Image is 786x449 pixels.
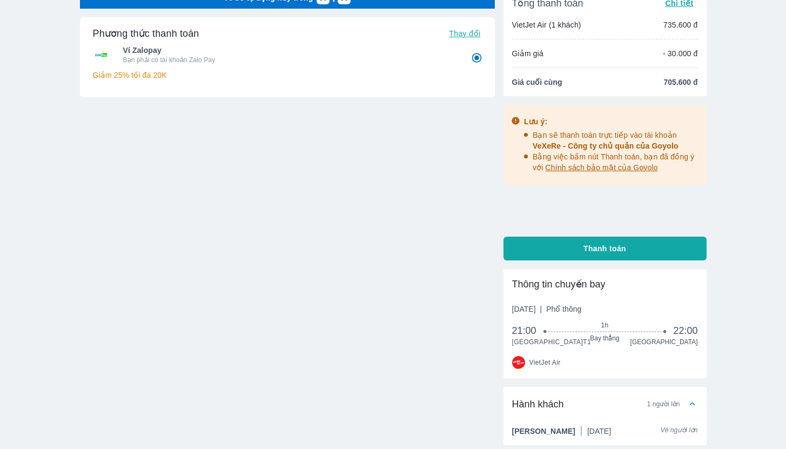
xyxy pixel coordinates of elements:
[503,237,707,260] button: Thanh toán
[663,77,697,88] span: 705.600 đ
[93,27,199,40] h6: Phương thức thanh toán
[533,151,699,173] p: Bằng việc bấm nút Thanh toán, bạn đã đồng ý với
[449,29,480,38] span: Thay đổi
[503,421,707,445] div: Hành khách1 người lớn
[503,387,707,421] div: Hành khách1 người lớn
[93,48,109,61] img: Ví Zalopay
[529,358,561,367] span: VietJet Air
[663,19,698,30] p: 735.600 đ
[123,45,456,56] span: Ví Zalopay
[512,324,546,337] span: 21:00
[663,48,698,59] p: - 30.000 đ
[512,48,543,59] p: Giảm giá
[93,70,482,81] p: Giảm 25% tối đa 20K
[540,305,542,313] span: |
[93,42,482,68] div: Ví ZalopayVí ZalopayBạn phải có tài khoản Zalo Pay
[524,116,699,127] div: Lưu ý:
[445,26,485,41] button: Thay đổi
[583,243,626,254] span: Thanh toán
[512,77,562,88] span: Giá cuối cùng
[512,278,698,291] div: Thông tin chuyến bay
[545,334,664,343] span: Bay thẳng
[647,400,680,408] span: 1 người lớn
[673,324,697,337] span: 22:00
[533,131,678,150] span: Bạn sẽ thanh toán trực tiếp vào tài khoản
[512,426,575,437] span: [PERSON_NAME]
[661,426,698,437] span: Vé người lớn
[512,398,564,411] span: Hành khách
[123,56,456,64] p: Bạn phải có tài khoản Zalo Pay
[512,19,581,30] p: VietJet Air (1 khách)
[512,304,582,314] span: [DATE]
[546,163,658,172] span: Chính sách bảo mật của Goyolo
[545,321,664,330] span: 1h
[533,142,678,150] span: VeXeRe - Công ty chủ quản của Goyolo
[587,427,611,435] span: [DATE]
[546,305,581,313] span: Phổ thông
